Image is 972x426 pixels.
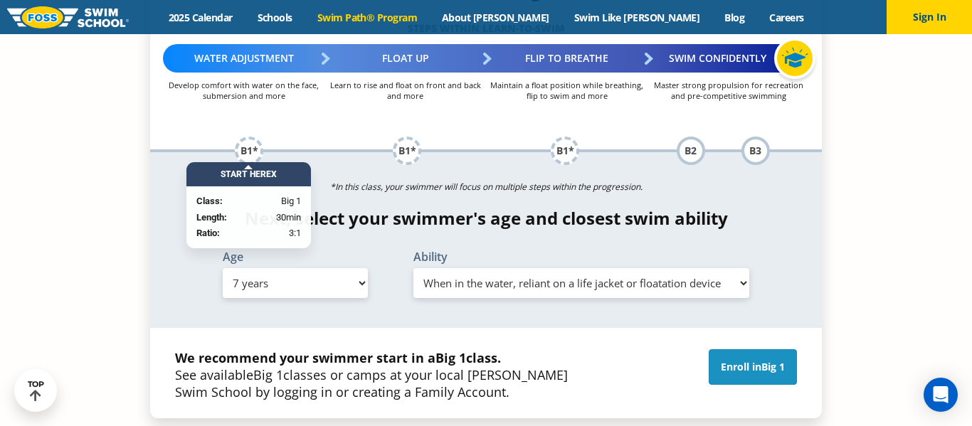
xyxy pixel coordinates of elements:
img: FOSS Swim School Logo [7,6,129,28]
div: Float Up [324,44,486,73]
div: Swim Confidently [648,44,809,73]
p: Learn to rise and float on front and back and more [324,80,486,101]
a: Blog [712,11,757,24]
p: *In this class, your swimmer will focus on multiple steps within the progression. [150,177,822,197]
a: Schools [245,11,305,24]
div: Water Adjustment [163,44,324,73]
h4: Next, select your swimmer's age and closest swim ability [150,208,822,228]
span: 30min [276,211,301,225]
span: 3:1 [289,227,301,241]
a: About [PERSON_NAME] [430,11,562,24]
a: Swim Path® Program [305,11,429,24]
label: Age [223,251,368,262]
span: Big 1 [761,360,785,373]
label: Ability [413,251,749,262]
div: Start Here [186,163,311,187]
strong: Class: [196,196,223,207]
a: Careers [757,11,816,24]
div: Flip to Breathe [486,44,648,73]
div: TOP [28,380,44,402]
strong: We recommend your swimmer start in a class. [175,349,501,366]
span: Big 1 [435,349,466,366]
p: See available classes or camps at your local [PERSON_NAME] Swim School by logging in or creating ... [175,349,585,400]
div: B2 [677,137,705,165]
strong: Ratio: [196,228,220,239]
a: Swim Like [PERSON_NAME] [561,11,712,24]
p: Maintain a float position while breathing, flip to swim and more [486,80,648,101]
div: Open Intercom Messenger [924,378,958,412]
a: 2025 Calendar [156,11,245,24]
div: B3 [741,137,770,165]
p: Master strong propulsion for recreation and pre-competitive swimming [648,80,809,101]
strong: Length: [196,212,227,223]
span: X [271,170,277,180]
p: Develop comfort with water on the face, submersion and more [163,80,324,101]
span: Big 1 [281,195,301,209]
a: Enroll inBig 1 [709,349,797,385]
span: Big 1 [253,366,283,383]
